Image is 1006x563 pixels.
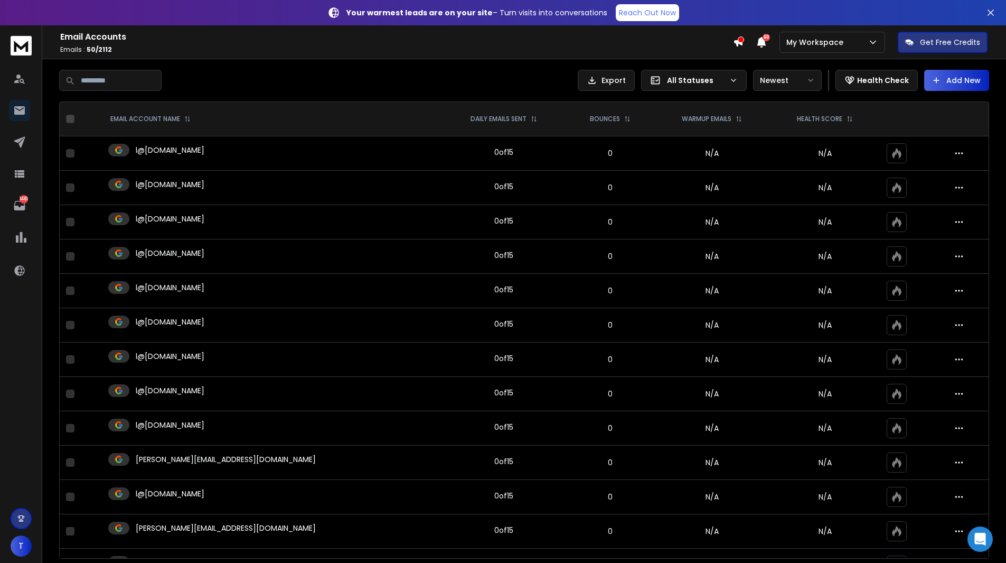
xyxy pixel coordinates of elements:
[667,75,725,86] p: All Statuses
[573,320,647,330] p: 0
[20,195,28,204] p: 1461
[573,423,647,433] p: 0
[136,214,204,224] p: l@[DOMAIN_NAME]
[654,480,770,514] td: N/A
[573,526,647,537] p: 0
[494,181,513,192] div: 0 of 15
[776,320,873,330] p: N/A
[776,526,873,537] p: N/A
[776,389,873,399] p: N/A
[654,446,770,480] td: N/A
[573,354,647,365] p: 0
[776,251,873,262] p: N/A
[136,179,204,190] p: l@[DOMAIN_NAME]
[924,70,989,91] button: Add New
[110,115,191,123] div: EMAIL ACCOUNT NAME
[776,354,873,365] p: N/A
[578,70,635,91] button: Export
[573,148,647,159] p: 0
[494,525,513,536] div: 0 of 15
[654,136,770,171] td: N/A
[136,488,204,499] p: l@[DOMAIN_NAME]
[753,70,822,91] button: Newest
[786,37,848,48] p: My Workspace
[776,423,873,433] p: N/A
[797,115,842,123] p: HEALTH SCORE
[616,4,679,21] a: Reach Out Now
[776,182,873,193] p: N/A
[136,420,204,430] p: l@[DOMAIN_NAME]
[136,385,204,396] p: l@[DOMAIN_NAME]
[136,523,316,533] p: [PERSON_NAME][EMAIL_ADDRESS][DOMAIN_NAME]
[136,145,204,155] p: l@[DOMAIN_NAME]
[136,282,204,293] p: l@[DOMAIN_NAME]
[9,195,30,216] a: 1461
[494,422,513,432] div: 0 of 15
[619,7,676,18] p: Reach Out Now
[573,251,647,262] p: 0
[136,317,204,327] p: l@[DOMAIN_NAME]
[494,147,513,158] div: 0 of 15
[494,250,513,261] div: 0 of 15
[494,387,513,398] div: 0 of 15
[11,536,32,557] button: T
[654,411,770,446] td: N/A
[136,351,204,362] p: l@[DOMAIN_NAME]
[60,31,733,43] h1: Email Accounts
[776,492,873,502] p: N/A
[654,274,770,308] td: N/A
[682,115,731,123] p: WARMUP EMAILS
[857,75,909,86] p: Health Check
[776,285,873,296] p: N/A
[898,32,988,53] button: Get Free Credits
[494,491,513,501] div: 0 of 15
[920,37,980,48] p: Get Free Credits
[494,284,513,295] div: 0 of 15
[136,454,316,465] p: [PERSON_NAME][EMAIL_ADDRESS][DOMAIN_NAME]
[573,285,647,296] p: 0
[835,70,918,91] button: Health Check
[136,248,204,259] p: l@[DOMAIN_NAME]
[87,45,112,54] span: 50 / 2112
[654,308,770,343] td: N/A
[346,7,493,18] strong: Your warmest leads are on your site
[654,171,770,205] td: N/A
[967,527,993,552] div: Open Intercom Messenger
[11,36,32,56] img: logo
[776,457,873,468] p: N/A
[494,353,513,364] div: 0 of 15
[654,514,770,549] td: N/A
[471,115,526,123] p: DAILY EMAILS SENT
[494,319,513,329] div: 0 of 15
[573,457,647,468] p: 0
[763,34,770,41] span: 50
[654,239,770,274] td: N/A
[776,148,873,159] p: N/A
[60,45,733,54] p: Emails :
[654,343,770,377] td: N/A
[590,115,620,123] p: BOUNCES
[573,389,647,399] p: 0
[494,456,513,467] div: 0 of 15
[776,217,873,227] p: N/A
[654,377,770,411] td: N/A
[346,7,607,18] p: – Turn visits into conversations
[573,217,647,227] p: 0
[573,492,647,502] p: 0
[573,182,647,193] p: 0
[494,216,513,226] div: 0 of 15
[654,205,770,239] td: N/A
